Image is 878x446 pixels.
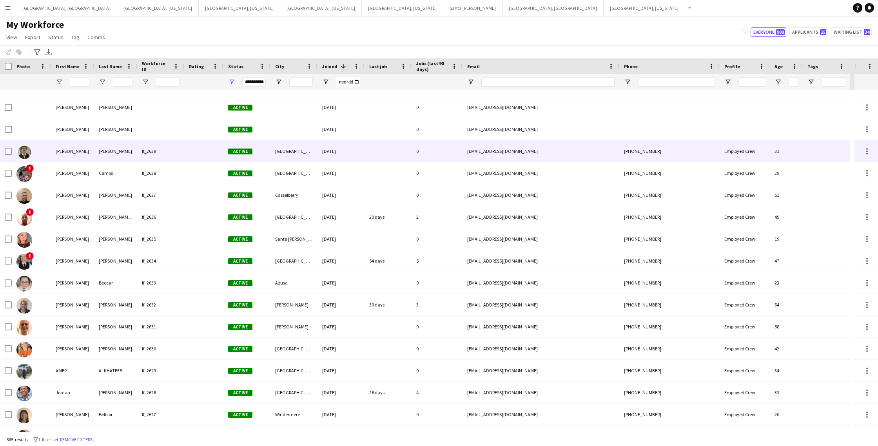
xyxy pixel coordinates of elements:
div: 0 [412,338,463,359]
span: Age [775,63,783,69]
span: Active [228,105,252,111]
img: William Willson [16,188,32,204]
img: Richard Carpenter III [16,210,32,226]
span: Active [228,302,252,308]
div: [PERSON_NAME] [270,316,317,337]
span: My Workforce [6,19,64,31]
span: Active [228,346,252,352]
img: Wendi Riddle [16,342,32,357]
div: 0 [412,162,463,184]
div: 30 days [365,294,412,315]
div: [DATE] [317,316,365,337]
button: Open Filter Menu [807,78,815,85]
img: AMER ALKHATEEB [16,364,32,379]
div: 2 [412,206,463,228]
div: [DATE] [317,250,365,272]
span: Comms [87,34,105,41]
div: [PERSON_NAME] [51,184,94,206]
div: lf_2627 [137,404,184,425]
a: Tag [68,32,83,42]
div: [DATE] [317,228,365,250]
div: [DATE] [317,118,365,140]
input: Profile Filter Input [738,77,765,87]
div: 34 [770,360,803,381]
button: Open Filter Menu [56,78,63,85]
div: [GEOGRAPHIC_DATA] [270,250,317,272]
div: lf_2630 [137,338,184,359]
div: 0 [412,140,463,162]
div: 51 [770,184,803,206]
div: [PERSON_NAME] [51,272,94,294]
span: Active [228,127,252,132]
div: lf_2636 [137,206,184,228]
div: Azusa [270,272,317,294]
div: [DATE] [317,96,365,118]
span: Active [228,214,252,220]
button: Open Filter Menu [275,78,282,85]
span: Active [228,412,252,418]
span: Joined [322,63,337,69]
input: Email Filter Input [481,77,615,87]
a: Comms [84,32,108,42]
button: Open Filter Menu [322,78,329,85]
div: [PERSON_NAME] [51,118,94,140]
div: 0 [412,184,463,206]
div: [EMAIL_ADDRESS][DOMAIN_NAME] [463,96,619,118]
div: [EMAIL_ADDRESS][DOMAIN_NAME] [463,184,619,206]
span: Active [228,390,252,396]
span: Active [228,368,252,374]
div: [EMAIL_ADDRESS][DOMAIN_NAME] [463,272,619,294]
div: 20 [770,404,803,425]
button: [GEOGRAPHIC_DATA], [US_STATE] [362,0,443,16]
img: Anna Starzyk [16,254,32,270]
div: [PHONE_NUMBER] [619,294,720,315]
div: [GEOGRAPHIC_DATA] [270,162,317,184]
div: [PERSON_NAME] [94,382,137,403]
div: lf_2635 [137,228,184,250]
button: Open Filter Menu [724,78,731,85]
a: View [3,32,20,42]
div: 0 [412,272,463,294]
div: Employed Crew [720,206,770,228]
div: Employed Crew [720,294,770,315]
div: [PHONE_NUMBER] [619,228,720,250]
div: [EMAIL_ADDRESS][DOMAIN_NAME] [463,382,619,403]
span: Last job [369,63,387,69]
div: [DATE] [317,140,365,162]
span: ! [26,252,34,260]
div: Employed Crew [720,404,770,425]
div: [PHONE_NUMBER] [619,338,720,359]
div: [GEOGRAPHIC_DATA] [270,382,317,403]
div: lf_2634 [137,250,184,272]
div: [EMAIL_ADDRESS][DOMAIN_NAME] [463,316,619,337]
app-action-btn: Export XLSX [44,47,53,57]
div: [GEOGRAPHIC_DATA] [270,360,317,381]
span: Active [228,236,252,242]
span: 1 filter set [38,437,58,442]
input: First Name Filter Input [70,77,89,87]
div: lf_2638 [137,162,184,184]
div: [PHONE_NUMBER] [619,184,720,206]
button: [GEOGRAPHIC_DATA], [US_STATE] [117,0,199,16]
button: Everyone988 [751,27,786,37]
span: 25 [820,29,826,35]
div: Casselberry [270,184,317,206]
div: Employed Crew [720,184,770,206]
div: 28 days [365,382,412,403]
a: Status [45,32,67,42]
div: [PERSON_NAME] [51,316,94,337]
div: 19 [770,228,803,250]
span: Email [467,63,480,69]
div: Employed Crew [720,228,770,250]
div: [DATE] [317,338,365,359]
div: [PERSON_NAME] [94,184,137,206]
div: [PERSON_NAME] [94,338,137,359]
div: 3 [412,294,463,315]
div: [EMAIL_ADDRESS][DOMAIN_NAME] [463,338,619,359]
span: Export [25,34,40,41]
img: Ashley Silva [16,430,32,445]
span: Tag [71,34,80,41]
div: [PHONE_NUMBER] [619,206,720,228]
div: 20 days [365,206,412,228]
div: ALKHATEEB [94,360,137,381]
